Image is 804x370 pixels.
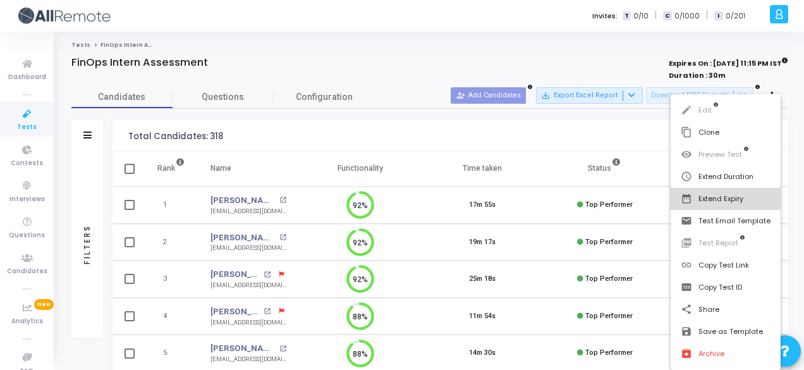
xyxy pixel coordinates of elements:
[681,126,693,139] mat-icon: content_copy
[671,276,781,299] button: Copy Test ID
[671,144,781,166] button: Preview Test
[681,215,693,228] mat-icon: email
[681,171,693,183] mat-icon: schedule
[671,343,781,365] button: Archive
[671,254,781,276] button: Copy Test Link
[671,232,781,254] button: Test Report
[671,188,781,210] button: Extend Expiry
[681,326,693,338] mat-icon: save
[681,304,693,316] mat-icon: share
[671,210,781,232] button: Test Email Template
[681,193,693,206] mat-icon: date_range
[671,166,781,188] button: Extend Duration
[681,259,693,272] mat-icon: link
[671,321,781,343] button: Save as Template
[671,99,781,121] button: Edit
[681,281,693,294] mat-icon: pin
[681,348,693,361] mat-icon: archive
[671,299,781,321] button: Share
[671,121,781,144] button: Clone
